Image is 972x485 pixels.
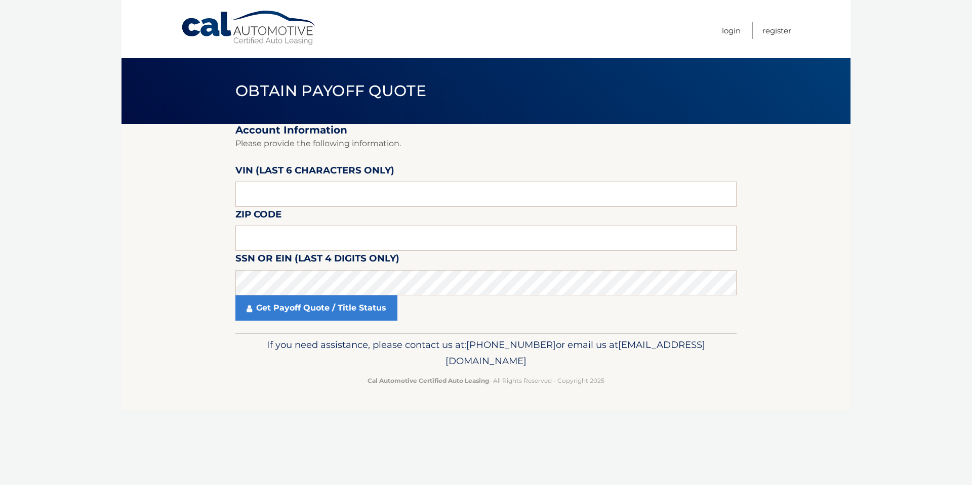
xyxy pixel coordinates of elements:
label: VIN (last 6 characters only) [235,163,394,182]
strong: Cal Automotive Certified Auto Leasing [368,377,489,384]
p: Please provide the following information. [235,137,737,151]
h2: Account Information [235,124,737,137]
a: Cal Automotive [181,10,317,46]
label: SSN or EIN (last 4 digits only) [235,251,399,270]
span: [PHONE_NUMBER] [466,339,556,350]
a: Get Payoff Quote / Title Status [235,295,397,321]
p: If you need assistance, please contact us at: or email us at [242,337,730,369]
a: Register [762,22,791,39]
p: - All Rights Reserved - Copyright 2025 [242,375,730,386]
span: Obtain Payoff Quote [235,81,426,100]
a: Login [722,22,741,39]
label: Zip Code [235,207,281,226]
